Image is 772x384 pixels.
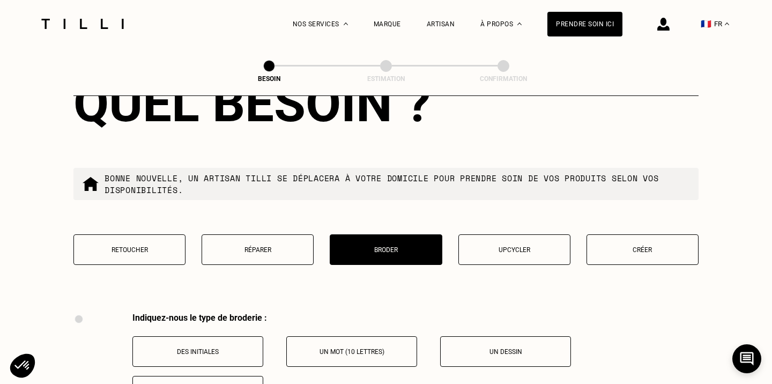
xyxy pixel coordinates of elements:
div: Indiquez-nous le type de broderie : [132,313,699,323]
a: Artisan [427,20,455,28]
img: icône connexion [657,18,670,31]
p: Des initiales [138,348,257,356]
p: Un mot (10 lettres) [292,348,411,356]
p: Bonne nouvelle, un artisan tilli se déplacera à votre domicile pour prendre soin de vos produits ... [105,172,690,196]
p: Un dessin [446,348,565,356]
button: Upcycler [458,234,570,265]
div: Estimation [332,75,440,83]
button: Un dessin [440,336,571,367]
a: Marque [374,20,401,28]
button: Retoucher [73,234,185,265]
span: 🇫🇷 [701,19,711,29]
button: Créer [587,234,699,265]
img: Menu déroulant [344,23,348,25]
p: Créer [592,246,693,254]
button: Des initiales [132,336,263,367]
img: Logo du service de couturière Tilli [38,19,128,29]
div: Besoin [216,75,323,83]
p: Upcycler [464,246,565,254]
p: Retoucher [79,246,180,254]
img: menu déroulant [725,23,729,25]
a: Prendre soin ici [547,12,622,36]
img: Menu déroulant à propos [517,23,522,25]
div: Quel besoin ? [73,73,699,134]
button: Broder [330,234,442,265]
button: Réparer [202,234,314,265]
p: Broder [336,246,436,254]
img: commande à domicile [82,175,99,193]
button: Un mot (10 lettres) [286,336,417,367]
p: Réparer [207,246,308,254]
div: Confirmation [450,75,557,83]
